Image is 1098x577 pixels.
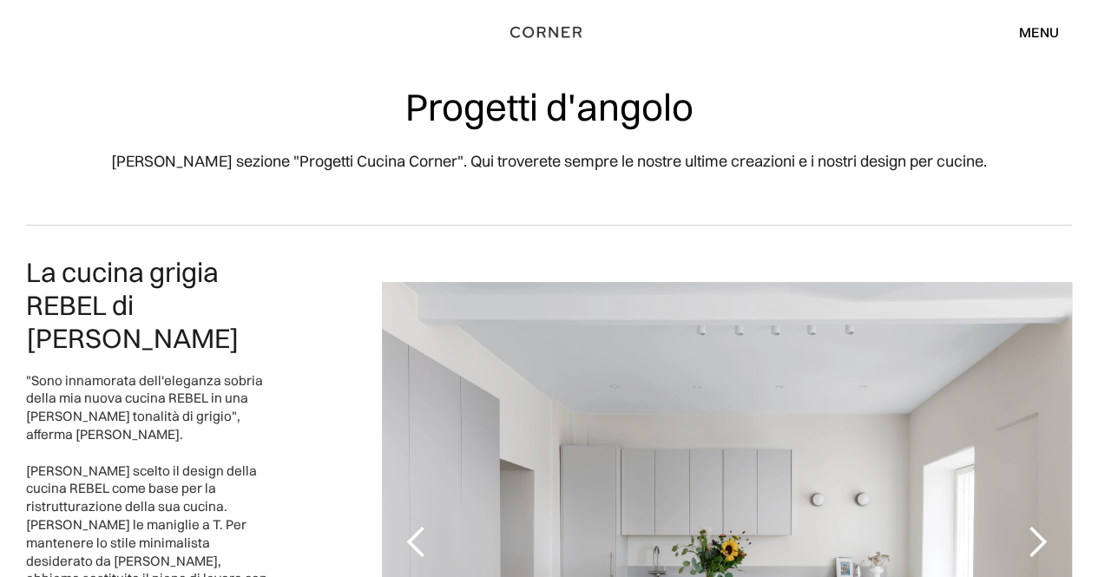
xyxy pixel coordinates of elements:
[1019,23,1059,41] font: menu
[506,21,593,43] a: casa
[26,372,263,443] font: "Sono innamorata dell'eleganza sobria della mia nuova cucina REBEL in una [PERSON_NAME] tonalità ...
[404,83,693,130] font: Progetti d'angolo
[1002,17,1059,47] div: menu
[111,151,987,171] font: [PERSON_NAME] sezione "Progetti Cucina Corner". Qui troverete sempre le nostre ultime creazioni e...
[26,255,240,355] font: La cucina grigia REBEL di [PERSON_NAME]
